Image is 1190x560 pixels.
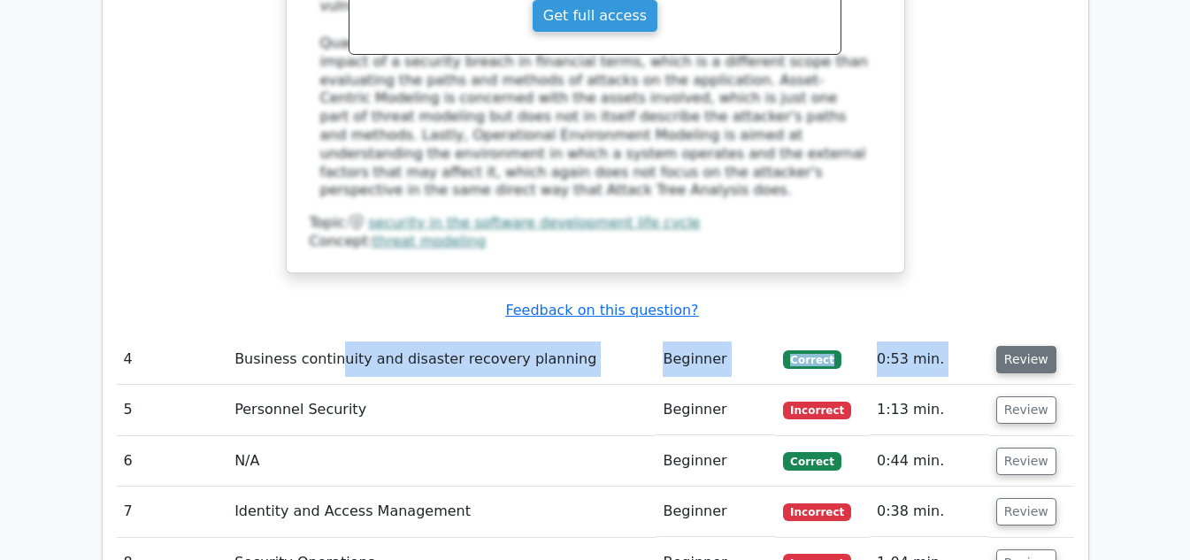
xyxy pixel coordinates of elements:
[996,448,1056,475] button: Review
[368,214,700,231] a: security in the software development life cycle
[870,385,989,435] td: 1:13 min.
[656,334,776,385] td: Beginner
[227,487,656,537] td: Identity and Access Management
[996,346,1056,373] button: Review
[310,233,881,251] div: Concept:
[783,452,841,470] span: Correct
[656,436,776,487] td: Beginner
[117,436,228,487] td: 6
[870,487,989,537] td: 0:38 min.
[870,436,989,487] td: 0:44 min.
[656,487,776,537] td: Beginner
[656,385,776,435] td: Beginner
[783,350,841,368] span: Correct
[227,334,656,385] td: Business continuity and disaster recovery planning
[996,396,1056,424] button: Review
[117,487,228,537] td: 7
[372,233,486,249] a: threat modeling
[227,436,656,487] td: N/A
[783,402,851,419] span: Incorrect
[996,498,1056,525] button: Review
[783,503,851,521] span: Incorrect
[870,334,989,385] td: 0:53 min.
[227,385,656,435] td: Personnel Security
[117,334,228,385] td: 4
[117,385,228,435] td: 5
[310,214,881,233] div: Topic:
[505,302,698,318] a: Feedback on this question?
